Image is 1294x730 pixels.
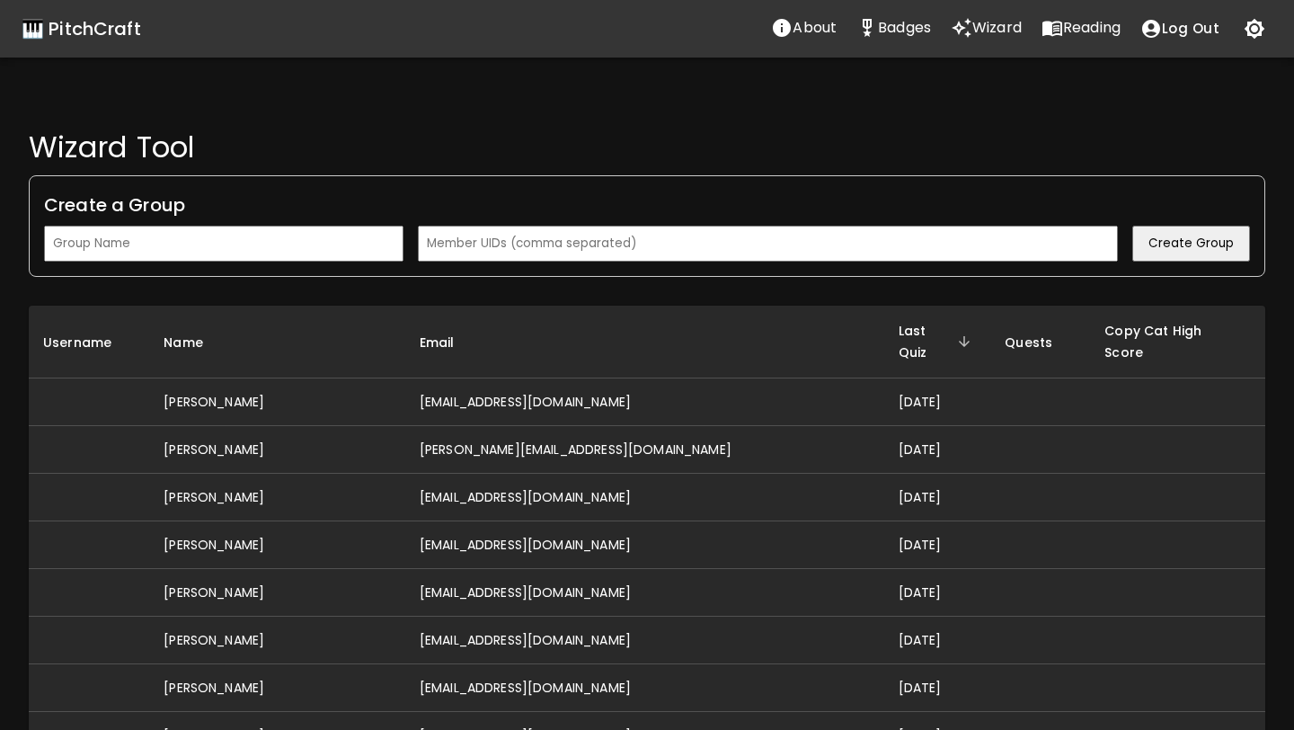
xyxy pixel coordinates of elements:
[884,521,991,569] td: [DATE]
[1132,226,1250,262] button: Create Group
[149,474,405,521] td: [PERSON_NAME]
[1063,17,1121,39] p: Reading
[149,569,405,617] td: [PERSON_NAME]
[846,10,941,46] button: Stats
[164,332,226,353] span: Name
[405,617,884,664] td: [EMAIL_ADDRESS][DOMAIN_NAME]
[405,474,884,521] td: [EMAIL_ADDRESS][DOMAIN_NAME]
[793,17,837,39] p: About
[420,332,478,353] span: Email
[44,226,403,262] input: Group Name
[418,226,1118,262] input: Member UIDs (comma separated)
[972,17,1022,39] p: Wizard
[43,332,135,353] span: Username
[149,378,405,426] td: [PERSON_NAME]
[149,426,405,474] td: [PERSON_NAME]
[405,569,884,617] td: [EMAIL_ADDRESS][DOMAIN_NAME]
[1005,332,1076,353] span: Quests
[846,10,941,48] a: Stats
[941,10,1032,48] a: Wizard
[884,426,991,474] td: [DATE]
[405,664,884,712] td: [EMAIL_ADDRESS][DOMAIN_NAME]
[941,10,1032,46] button: Wizard
[149,617,405,664] td: [PERSON_NAME]
[405,378,884,426] td: [EMAIL_ADDRESS][DOMAIN_NAME]
[29,129,1265,165] h4: Wizard Tool
[1032,10,1130,48] a: Reading
[149,664,405,712] td: [PERSON_NAME]
[44,191,1250,219] h6: Create a Group
[761,10,846,48] a: About
[22,14,141,43] a: 🎹 PitchCraft
[149,521,405,569] td: [PERSON_NAME]
[1104,320,1251,363] span: Copy Cat High Score
[878,17,931,39] p: Badges
[884,617,991,664] td: [DATE]
[884,569,991,617] td: [DATE]
[1032,10,1130,46] button: Reading
[884,474,991,521] td: [DATE]
[405,426,884,474] td: [PERSON_NAME][EMAIL_ADDRESS][DOMAIN_NAME]
[884,664,991,712] td: [DATE]
[1130,10,1229,48] button: account of current user
[884,378,991,426] td: [DATE]
[761,10,846,46] button: About
[405,521,884,569] td: [EMAIL_ADDRESS][DOMAIN_NAME]
[899,320,977,363] span: Last Quiz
